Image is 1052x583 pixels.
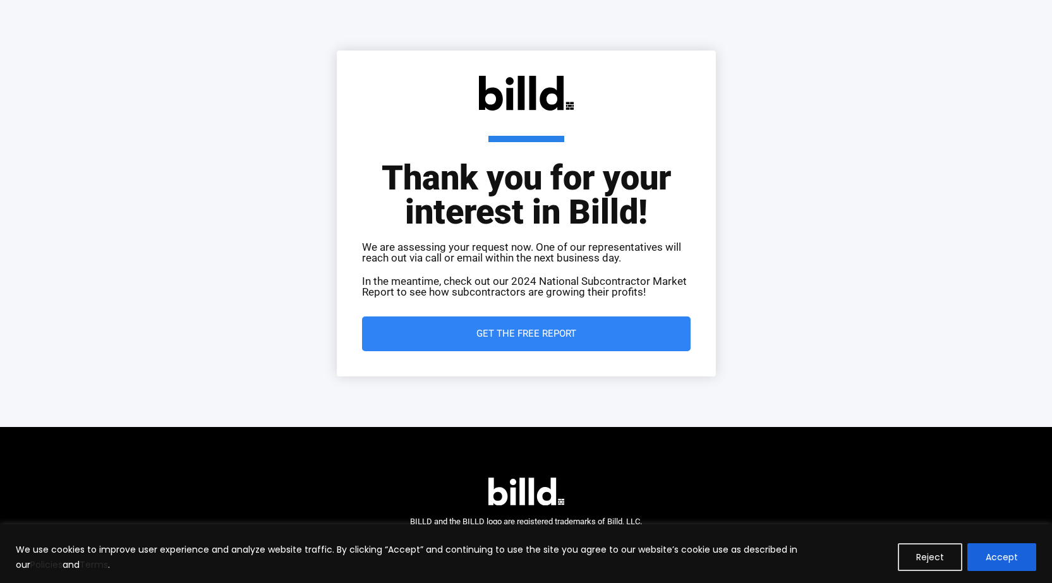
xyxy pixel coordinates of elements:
button: Reject [898,543,962,571]
p: We use cookies to improve user experience and analyze website traffic. By clicking “Accept” and c... [16,542,888,572]
button: Accept [967,543,1036,571]
p: In the meantime, check out our 2024 National Subcontractor Market Report to see how subcontractor... [362,276,691,298]
span: Get the Free Report [476,329,576,339]
p: We are assessing your request now. One of our representatives will reach out via call or email wi... [362,242,691,263]
a: Policies [30,558,63,571]
a: Get the Free Report [362,316,691,351]
a: Terms [80,558,108,571]
h1: Thank you for your interest in Billd! [362,136,691,229]
span: BILLD and the BILLD logo are registered trademarks of Billd, LLC. © 2025 Billd, LLC. All rights r... [410,517,642,544]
